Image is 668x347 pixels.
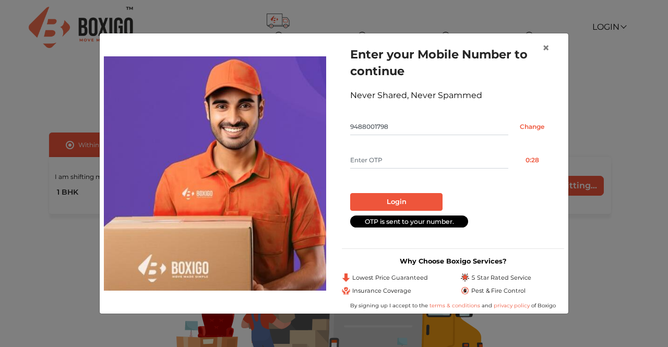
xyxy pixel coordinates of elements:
[342,302,564,309] div: By signing up I accept to the and of Boxigo
[350,118,508,135] input: Mobile No
[342,257,564,265] h3: Why Choose Boxigo Services?
[508,118,556,135] input: Change
[471,273,531,282] span: 5 Star Rated Service
[352,286,411,295] span: Insurance Coverage
[508,152,556,169] button: 0:28
[352,273,428,282] span: Lowest Price Guaranteed
[542,40,550,55] span: ×
[104,56,326,290] img: relocation-img
[534,33,558,63] button: Close
[350,89,556,102] div: Never Shared, Never Spammed
[350,216,468,228] div: OTP is sent to your number.
[350,46,556,79] h1: Enter your Mobile Number to continue
[350,152,508,169] input: Enter OTP
[350,193,443,211] button: Login
[492,302,531,309] a: privacy policy
[430,302,482,309] a: terms & conditions
[471,286,526,295] span: Pest & Fire Control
